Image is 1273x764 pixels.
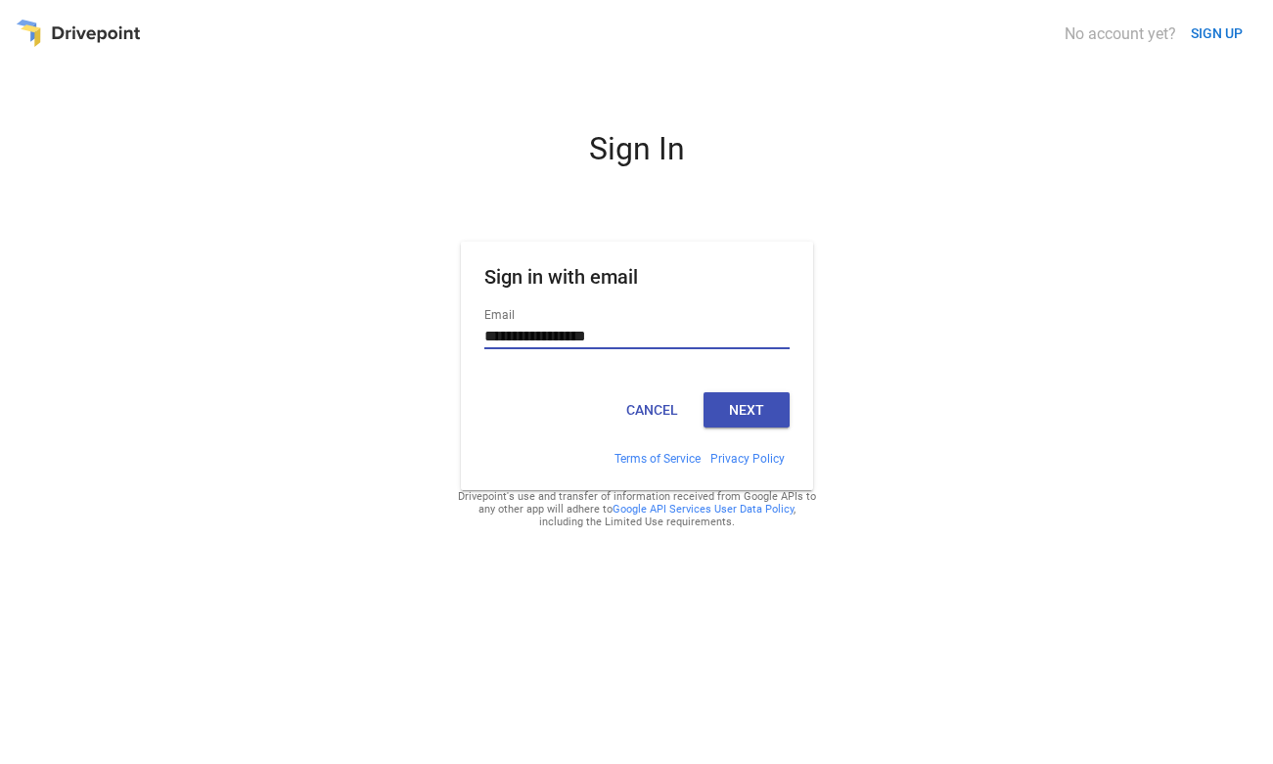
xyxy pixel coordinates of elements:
a: Privacy Policy [710,452,785,466]
div: Drivepoint's use and transfer of information received from Google APIs to any other app will adhe... [457,490,817,528]
button: Next [704,392,790,427]
h1: Sign in with email [484,265,790,304]
div: No account yet? [1065,24,1176,43]
div: Sign In [402,130,872,183]
a: Terms of Service [614,452,701,466]
button: SIGN UP [1183,16,1250,52]
button: Cancel [610,392,696,427]
a: Google API Services User Data Policy [613,503,794,516]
